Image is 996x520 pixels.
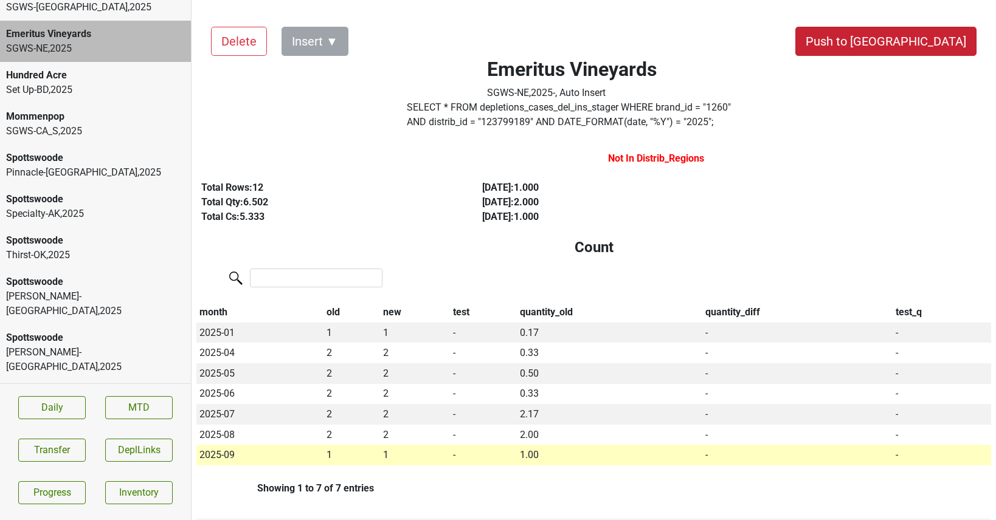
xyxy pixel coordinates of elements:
[450,425,517,445] td: -
[6,192,185,207] div: Spottswoode
[450,323,517,343] td: -
[196,302,323,323] th: month: activate to sort column descending
[323,363,380,384] td: 2
[482,195,735,210] div: [DATE] : 2.000
[6,207,185,221] div: Specialty-AK , 2025
[702,404,893,425] td: -
[6,68,185,83] div: Hundred Acre
[517,404,702,425] td: 2.17
[517,323,702,343] td: 0.17
[893,343,991,363] td: -
[196,445,323,465] td: 2025-09
[323,425,380,445] td: 2
[196,425,323,445] td: 2025-08
[380,302,451,323] th: new: activate to sort column ascending
[6,109,185,124] div: Mommenpop
[323,384,380,405] td: 2
[323,323,380,343] td: 1
[893,323,991,343] td: -
[6,330,185,345] div: Spottswoode
[450,363,517,384] td: -
[517,343,702,363] td: 0.33
[450,445,517,465] td: -
[105,396,173,419] a: MTD
[211,27,267,56] button: Delete
[323,404,380,425] td: 2
[196,404,323,425] td: 2025-07
[18,481,86,504] a: Progress
[6,165,185,180] div: Pinnacle-[GEOGRAPHIC_DATA] , 2025
[380,404,451,425] td: 2
[18,396,86,419] a: Daily
[893,363,991,384] td: -
[482,210,735,224] div: [DATE] : 1.000
[702,445,893,465] td: -
[196,363,323,384] td: 2025-05
[380,425,451,445] td: 2
[517,363,702,384] td: 0.50
[702,425,893,445] td: -
[517,384,702,405] td: 0.33
[6,41,185,56] div: SGWS-NE , 2025
[380,363,451,384] td: 2
[6,151,185,165] div: Spottswoode
[6,289,185,318] div: [PERSON_NAME]-[GEOGRAPHIC_DATA] , 2025
[323,343,380,363] td: 2
[893,425,991,445] td: -
[482,180,735,195] div: [DATE] : 1.000
[407,100,737,129] label: Click to copy query
[282,27,348,56] button: Insert ▼
[608,151,704,166] label: Not In Distrib_Regions
[487,86,657,100] div: SGWS-NE , 2025 - , Auto Insert
[893,384,991,405] td: -
[105,439,173,462] button: DeplLinks
[450,343,517,363] td: -
[196,343,323,363] td: 2025-04
[893,445,991,465] td: -
[6,27,185,41] div: Emeritus Vineyards
[487,58,657,81] h2: Emeritus Vineyards
[206,239,981,256] h4: Count
[517,445,702,465] td: 1.00
[6,345,185,374] div: [PERSON_NAME]-[GEOGRAPHIC_DATA] , 2025
[6,83,185,97] div: Set Up-BD , 2025
[517,302,702,323] th: quantity_old: activate to sort column ascending
[380,343,451,363] td: 2
[380,384,451,405] td: 2
[702,302,893,323] th: quantity_diff: activate to sort column ascending
[201,195,454,210] div: Total Qty: 6.502
[6,233,185,248] div: Spottswoode
[702,323,893,343] td: -
[18,439,86,462] button: Transfer
[450,384,517,405] td: -
[702,363,893,384] td: -
[201,180,454,195] div: Total Rows: 12
[795,27,977,56] button: Push to [GEOGRAPHIC_DATA]
[6,275,185,289] div: Spottswoode
[323,302,380,323] th: old: activate to sort column ascending
[450,302,517,323] th: test: activate to sort column ascending
[6,124,185,139] div: SGWS-CA_S , 2025
[6,248,185,262] div: Thirst-OK , 2025
[380,323,451,343] td: 1
[702,384,893,405] td: -
[323,445,380,465] td: 1
[893,404,991,425] td: -
[196,384,323,405] td: 2025-06
[380,445,451,465] td: 1
[201,210,454,224] div: Total Cs: 5.333
[450,404,517,425] td: -
[517,425,702,445] td: 2.00
[893,302,991,323] th: test_q: activate to sort column ascending
[702,343,893,363] td: -
[196,323,323,343] td: 2025-01
[105,481,173,504] a: Inventory
[196,482,374,494] div: Showing 1 to 7 of 7 entries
